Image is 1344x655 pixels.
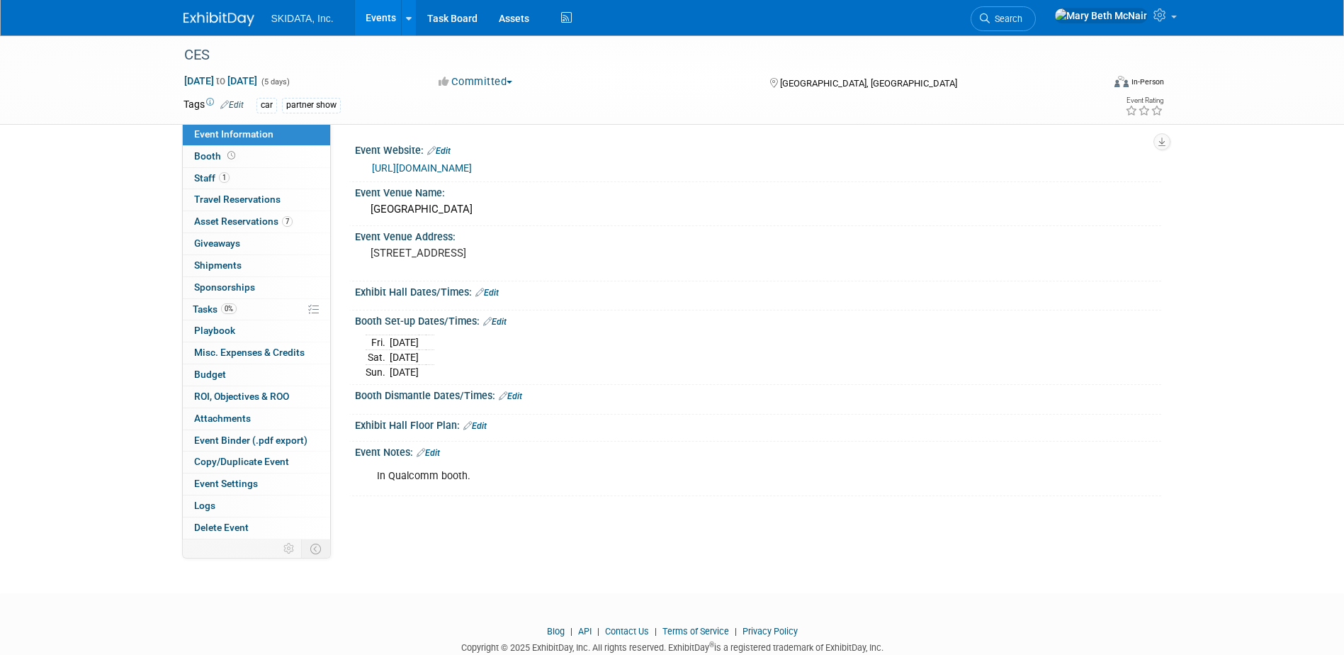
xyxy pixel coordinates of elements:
img: Format-Inperson.png [1114,76,1129,87]
span: Search [990,13,1022,24]
span: Booth not reserved yet [225,150,238,161]
div: In-Person [1131,77,1164,87]
span: Travel Reservations [194,194,281,205]
td: Tags [183,97,244,113]
div: Event Notes: [355,442,1161,460]
span: Sponsorships [194,281,255,293]
a: Booth [183,146,330,167]
a: Event Information [183,124,330,145]
span: Logs [194,500,215,511]
span: SKIDATA, Inc. [271,13,334,24]
td: [DATE] [390,335,419,349]
div: car [256,98,277,113]
a: Blog [547,626,565,637]
a: Budget [183,364,330,386]
a: Event Settings [183,474,330,495]
a: ROI, Objectives & ROO [183,386,330,408]
td: Personalize Event Tab Strip [277,539,302,558]
a: Playbook [183,320,330,342]
a: Giveaways [183,233,330,254]
a: Edit [475,288,499,298]
div: Exhibit Hall Floor Plan: [355,415,1161,433]
a: Attachments [183,408,330,430]
span: Giveaways [194,237,240,249]
span: [GEOGRAPHIC_DATA], [GEOGRAPHIC_DATA] [780,78,957,89]
td: Fri. [366,335,390,349]
a: Copy/Duplicate Event [183,452,330,473]
a: Edit [463,421,487,431]
a: Travel Reservations [183,189,330,211]
a: Edit [499,391,522,401]
img: ExhibitDay [183,12,254,26]
span: Event Information [194,128,273,140]
div: Booth Set-up Dates/Times: [355,310,1161,329]
span: Tasks [193,303,237,315]
span: Copy/Duplicate Event [194,456,289,467]
span: Event Settings [194,478,258,489]
span: | [567,626,576,637]
div: CES [179,43,1081,68]
td: [DATE] [390,349,419,364]
div: Booth Dismantle Dates/Times: [355,385,1161,403]
span: Attachments [194,413,251,424]
span: [DATE] [DATE] [183,74,258,87]
span: | [731,626,740,637]
a: Staff1 [183,168,330,189]
span: Shipments [194,259,242,271]
div: partner show [282,98,341,113]
img: Mary Beth McNair [1054,8,1148,23]
span: Asset Reservations [194,215,293,227]
a: Shipments [183,255,330,276]
a: Event Binder (.pdf export) [183,430,330,452]
td: Sun. [366,364,390,379]
span: 1 [219,172,230,183]
a: Delete Event [183,517,330,539]
a: Search [971,6,1036,31]
span: 7 [282,216,293,227]
pre: [STREET_ADDRESS] [371,247,675,259]
span: Staff [194,172,230,184]
span: Delete Event [194,522,249,533]
a: Contact Us [605,626,649,637]
a: Misc. Expenses & Credits [183,342,330,364]
span: | [651,626,660,637]
div: Event Venue Name: [355,182,1161,200]
div: Event Venue Address: [355,226,1161,244]
span: 0% [221,303,237,314]
div: In Qualcomm booth. [367,462,1005,491]
div: Event Website: [355,140,1161,158]
a: API [578,626,592,637]
a: Sponsorships [183,277,330,298]
span: to [214,75,227,86]
span: Playbook [194,325,235,336]
span: Event Binder (.pdf export) [194,435,307,446]
a: [URL][DOMAIN_NAME] [372,162,472,174]
a: Edit [483,317,507,327]
a: Terms of Service [662,626,729,637]
div: [GEOGRAPHIC_DATA] [366,198,1151,220]
td: [DATE] [390,364,419,379]
span: ROI, Objectives & ROO [194,391,289,402]
span: Booth [194,150,238,162]
td: Toggle Event Tabs [301,539,330,558]
div: Exhibit Hall Dates/Times: [355,281,1161,300]
sup: ® [709,641,714,649]
span: Budget [194,369,226,380]
td: Sat. [366,349,390,364]
a: Edit [220,100,244,110]
a: Tasks0% [183,299,330,320]
a: Asset Reservations7 [183,211,330,233]
div: Event Format [1019,74,1165,95]
span: Misc. Expenses & Credits [194,347,305,358]
a: Edit [417,448,440,458]
span: (5 days) [260,77,290,86]
a: Edit [427,146,451,156]
span: | [594,626,603,637]
button: Committed [434,74,518,89]
a: Privacy Policy [742,626,798,637]
div: Event Rating [1125,97,1163,104]
a: Logs [183,496,330,517]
